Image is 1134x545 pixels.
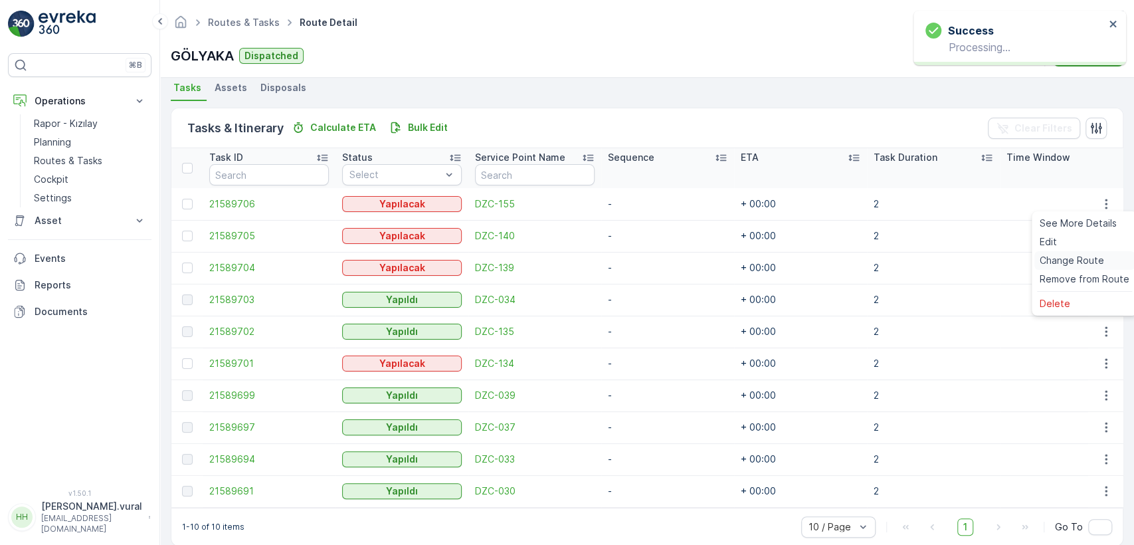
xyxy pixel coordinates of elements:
[475,453,595,466] a: DZC-033
[1040,272,1129,286] span: Remove from Route
[874,453,993,466] p: 2
[1109,19,1118,31] button: close
[475,485,595,498] a: DZC-030
[209,421,329,434] span: 21589697
[475,325,595,338] span: DZC-135
[209,261,329,274] a: 21589704
[734,188,867,220] td: + 00:00
[182,294,193,305] div: Toggle Row Selected
[1006,151,1070,164] p: Time Window
[734,411,867,443] td: + 00:00
[342,260,462,276] button: Yapılacak
[874,485,993,498] p: 2
[601,284,734,316] td: -
[342,483,462,499] button: Yapıldı
[182,358,193,369] div: Toggle Row Selected
[601,380,734,411] td: -
[182,390,193,401] div: Toggle Row Selected
[734,475,867,507] td: + 00:00
[386,485,418,498] p: Yapıldı
[29,189,151,207] a: Settings
[386,293,418,306] p: Yapıldı
[734,252,867,284] td: + 00:00
[182,326,193,337] div: Toggle Row Selected
[29,170,151,189] a: Cockpit
[182,422,193,433] div: Toggle Row Selected
[129,60,142,70] p: ⌘B
[379,357,425,370] p: Yapılacak
[734,220,867,252] td: + 00:00
[988,118,1080,139] button: Clear Filters
[734,284,867,316] td: + 00:00
[734,380,867,411] td: + 00:00
[379,229,425,243] p: Yapılacak
[29,152,151,170] a: Routes & Tasks
[1040,254,1104,267] span: Change Route
[182,522,244,532] p: 1-10 of 10 items
[386,453,418,466] p: Yapıldı
[475,229,595,243] span: DZC-140
[209,357,329,370] a: 21589701
[173,20,188,31] a: Homepage
[342,356,462,372] button: Yapılacak
[182,486,193,496] div: Toggle Row Selected
[209,197,329,211] a: 21589706
[601,411,734,443] td: -
[342,451,462,467] button: Yapıldı
[297,16,360,29] span: Route Detail
[39,11,96,37] img: logo_light-DOdMpM7g.png
[1055,520,1083,534] span: Go To
[41,513,142,534] p: [EMAIL_ADDRESS][DOMAIN_NAME]
[182,231,193,241] div: Toggle Row Selected
[342,228,462,244] button: Yapılacak
[209,151,243,164] p: Task ID
[379,261,425,274] p: Yapılacak
[209,325,329,338] span: 21589702
[601,348,734,380] td: -
[379,197,425,211] p: Yapılacak
[8,298,151,325] a: Documents
[601,252,734,284] td: -
[171,46,234,66] p: GÖLYAKA
[244,49,298,62] p: Dispatched
[35,94,125,108] p: Operations
[475,389,595,402] a: DZC-039
[260,81,306,94] span: Disposals
[209,485,329,498] span: 21589691
[1040,235,1057,249] span: Edit
[11,506,33,528] div: HH
[475,421,595,434] a: DZC-037
[475,151,565,164] p: Service Point Name
[29,114,151,133] a: Rapor - Kızılay
[182,199,193,209] div: Toggle Row Selected
[874,325,993,338] p: 2
[601,220,734,252] td: -
[209,229,329,243] a: 21589705
[874,293,993,306] p: 2
[187,119,284,138] p: Tasks & Itinerary
[874,357,993,370] p: 2
[384,120,453,136] button: Bulk Edit
[209,164,329,185] input: Search
[342,419,462,435] button: Yapıldı
[34,117,98,130] p: Rapor - Kızılay
[209,389,329,402] a: 21589699
[475,197,595,211] span: DZC-155
[874,229,993,243] p: 2
[35,252,146,265] p: Events
[475,261,595,274] a: DZC-139
[741,151,759,164] p: ETA
[386,421,418,434] p: Yapıldı
[925,41,1105,53] p: Processing...
[734,316,867,348] td: + 00:00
